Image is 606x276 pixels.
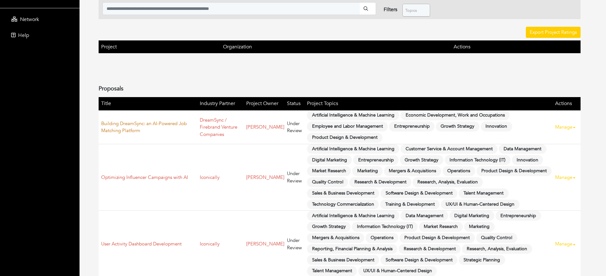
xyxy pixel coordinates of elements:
[496,211,541,221] span: Entrepreneurship
[400,155,443,165] span: Growth Strategy
[413,177,483,187] span: Research, Analysis, Evaluation
[464,222,495,232] span: Marketing
[99,97,197,110] th: Title
[307,244,397,254] span: Reporting, Financial Planning & Analysis
[358,266,437,276] span: UX/UI & Human-Centered Design
[352,166,383,176] span: Marketing
[451,40,581,53] th: Actions
[400,233,475,243] span: Product Design & Development
[307,133,382,143] span: Product Design & Development
[304,97,552,110] th: Project Topics
[476,233,517,243] span: Quality Control
[284,144,305,211] td: Under Review
[307,166,351,176] span: Market Research
[399,244,461,254] span: Research & Development
[307,177,348,187] span: Quality Control
[18,32,29,39] span: Help
[349,177,411,187] span: Research & Development
[220,40,421,53] th: Organization
[441,200,519,209] span: UX/UI & Human-Centered Design
[553,97,581,110] th: Actions
[459,255,505,265] span: Strategic Planning
[2,13,78,26] a: Network
[99,85,581,92] h4: Proposals
[389,122,435,131] span: Entrepreneurship
[366,233,398,243] span: Operations
[307,222,351,232] span: Growth Strategy
[352,222,418,232] span: Information Technology (IT)
[246,124,284,130] a: [PERSON_NAME]
[197,97,244,110] th: Industry Partner
[284,110,305,144] td: Under Review
[477,166,552,176] span: Product Design & Development
[459,188,509,198] span: Talent Management
[307,266,357,276] span: Talent Management
[307,233,364,243] span: Mergers & Acquisitions
[307,200,379,209] span: Technology Commercialization
[401,144,498,154] span: Customer Service & Account Management
[555,238,581,250] a: Manage
[284,97,305,110] th: Status
[307,155,352,165] span: Digital Marketing
[353,155,399,165] span: Entrepreneurship
[307,144,399,154] span: Artificial Intelligence & Machine Learning
[384,6,397,13] div: Filters
[246,174,284,180] a: [PERSON_NAME]
[380,200,440,209] span: Training & Development
[436,122,479,131] span: Growth Strategy
[401,110,510,120] span: Economic Development, Work and Occupations
[307,255,379,265] span: Sales & Business Development
[200,174,219,180] a: Iconically
[445,155,511,165] span: Information Technology (IT)
[481,122,512,131] span: Innovation
[405,4,422,17] span: Topics
[555,121,581,133] a: Manage
[526,27,581,38] a: Export Project Ratings
[449,211,494,221] span: Digital Marketing
[384,166,441,176] span: Mergers & Acquisitions
[307,110,399,120] span: Artificial Intelligence & Machine Learning
[101,120,187,134] a: Building DreamSync: an AI-Powered Job Matching Platform
[2,29,78,42] a: Help
[512,155,543,165] span: Innovation
[555,171,581,184] a: Manage
[307,188,379,198] span: Sales & Business Development
[462,244,532,254] span: Research, Analysis, Evaluation
[419,222,463,232] span: Market Research
[307,122,388,131] span: Employee and Labor Management
[200,241,219,247] a: Iconically
[101,174,188,180] a: Optimizing Influencer Campaigns with AI
[401,211,448,221] span: Data Management
[101,241,182,247] a: User Activity Dashboard Development
[200,117,237,138] a: DreamSync / Firebrand Venture Companies
[20,16,39,23] span: Network
[307,211,399,221] span: Artificial Intelligence & Machine Learning
[246,241,284,247] a: [PERSON_NAME]
[380,255,457,265] span: Software Design & Development
[380,188,457,198] span: Software Design & Development
[244,97,284,110] th: Project Owner
[99,40,220,53] th: Project
[442,166,475,176] span: Operations
[499,144,547,154] span: Data Management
